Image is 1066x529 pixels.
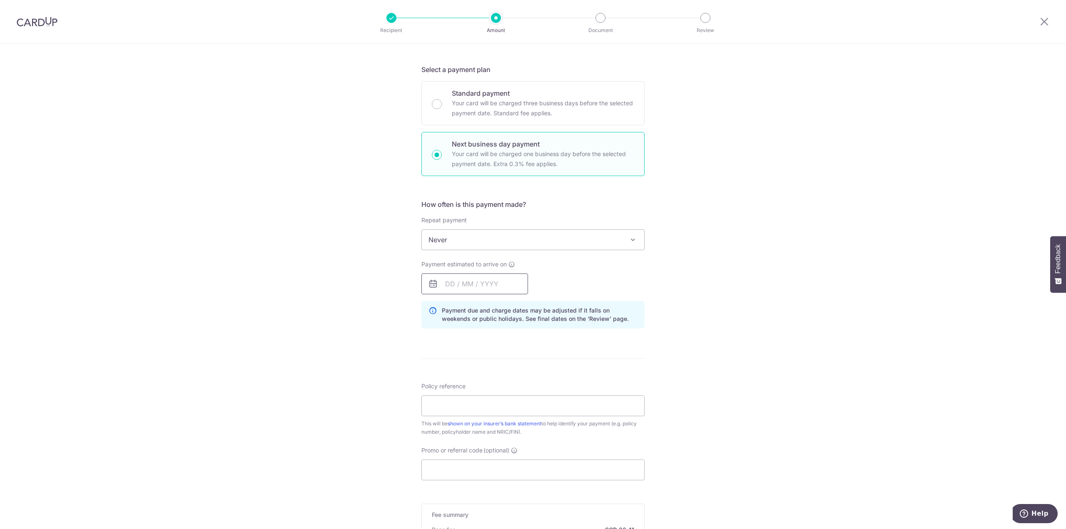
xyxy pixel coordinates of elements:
[432,511,634,519] h5: Fee summary
[1050,236,1066,293] button: Feedback - Show survey
[422,230,644,250] span: Never
[421,229,645,250] span: Never
[421,446,483,454] span: Promo or referral code
[452,149,634,169] p: Your card will be charged one business day before the selected payment date. Extra 0.3% fee applies.
[452,139,634,149] p: Next business day payment
[675,26,736,35] p: Review
[570,26,631,35] p: Document
[361,26,422,35] p: Recipient
[421,260,507,268] span: Payment estimated to arrive on
[448,420,541,427] a: shown on your insurer’s bank statement
[421,216,467,224] label: Repeat payment
[421,420,645,436] div: This will be to help identify your payment (e.g. policy number, policyholder name and NRIC/FIN).
[465,26,527,35] p: Amount
[1013,504,1058,525] iframe: Opens a widget where you can find more information
[442,306,638,323] p: Payment due and charge dates may be adjusted if it falls on weekends or public holidays. See fina...
[421,65,645,75] h5: Select a payment plan
[1054,244,1062,273] span: Feedback
[483,446,509,454] span: (optional)
[17,17,57,27] img: CardUp
[421,199,645,209] h5: How often is this payment made?
[452,88,634,98] p: Standard payment
[421,273,528,294] input: DD / MM / YYYY
[452,98,634,118] p: Your card will be charged three business days before the selected payment date. Standard fee appl...
[421,382,466,390] label: Policy reference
